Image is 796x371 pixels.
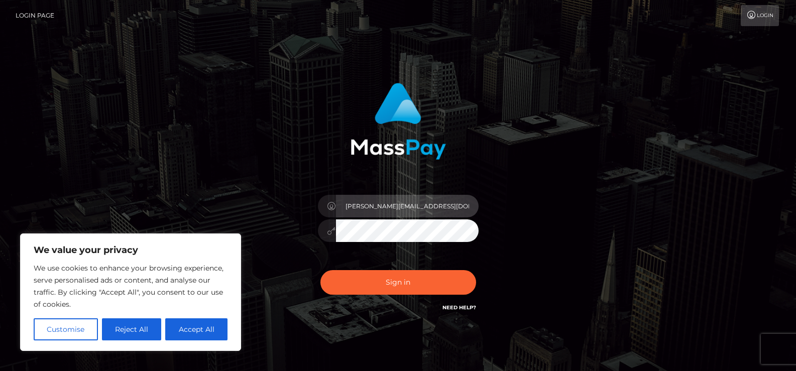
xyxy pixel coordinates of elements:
p: We value your privacy [34,244,228,256]
button: Customise [34,318,98,340]
a: Login Page [16,5,54,26]
button: Reject All [102,318,162,340]
a: Need Help? [442,304,476,311]
a: Login [741,5,779,26]
input: Username... [336,195,479,217]
p: We use cookies to enhance your browsing experience, serve personalised ads or content, and analys... [34,262,228,310]
img: MassPay Login [351,83,446,160]
button: Sign in [320,270,476,295]
button: Accept All [165,318,228,340]
div: We value your privacy [20,233,241,351]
